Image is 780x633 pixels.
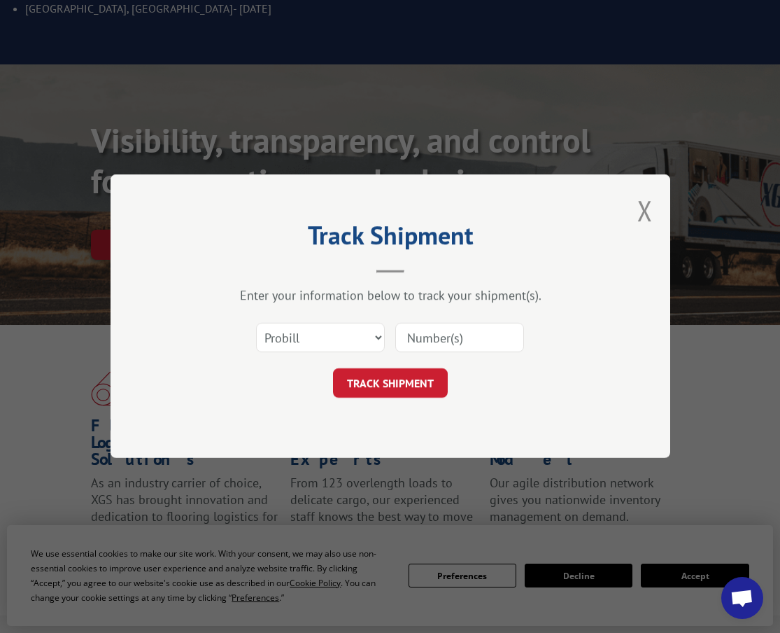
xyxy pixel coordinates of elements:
[721,577,763,619] a: Open chat
[180,288,600,304] div: Enter your information below to track your shipment(s).
[637,192,653,229] button: Close modal
[333,369,448,398] button: TRACK SHIPMENT
[180,225,600,252] h2: Track Shipment
[395,324,524,353] input: Number(s)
